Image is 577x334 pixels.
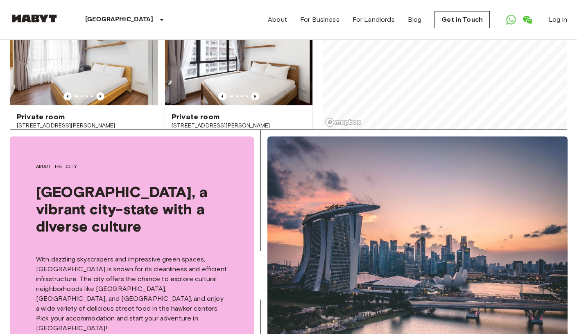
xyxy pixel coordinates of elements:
[165,7,313,181] a: Marketing picture of unit SG-01-002-016-02Previous imagePrevious imagePrivate room[STREET_ADDRESS...
[17,112,65,122] span: Private room
[300,15,339,25] a: For Business
[218,92,226,100] button: Previous image
[10,7,158,181] a: Marketing picture of unit SG-01-003-011-01Previous imagePrevious imagePrivate room[STREET_ADDRESS...
[434,11,490,28] a: Get in Touch
[549,15,567,25] a: Log in
[36,163,228,170] span: About the city
[36,254,228,333] p: With dazzling skyscrapers and impressive green spaces, [GEOGRAPHIC_DATA] is known for its cleanli...
[85,15,154,25] p: [GEOGRAPHIC_DATA]
[503,11,519,28] a: Open WhatsApp
[10,14,59,23] img: Habyt
[96,92,104,100] button: Previous image
[268,15,287,25] a: About
[251,92,259,100] button: Previous image
[36,183,228,235] span: [GEOGRAPHIC_DATA], a vibrant city-state with a diverse culture
[353,15,395,25] a: For Landlords
[519,11,536,28] a: Open WeChat
[325,118,361,127] a: Mapbox logo
[17,122,151,130] span: [STREET_ADDRESS][PERSON_NAME]
[408,15,422,25] a: Blog
[10,7,158,105] img: Marketing picture of unit SG-01-003-011-01
[165,7,312,105] img: Marketing picture of unit SG-01-002-016-02
[63,92,72,100] button: Previous image
[172,122,306,130] span: [STREET_ADDRESS][PERSON_NAME]
[172,112,219,122] span: Private room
